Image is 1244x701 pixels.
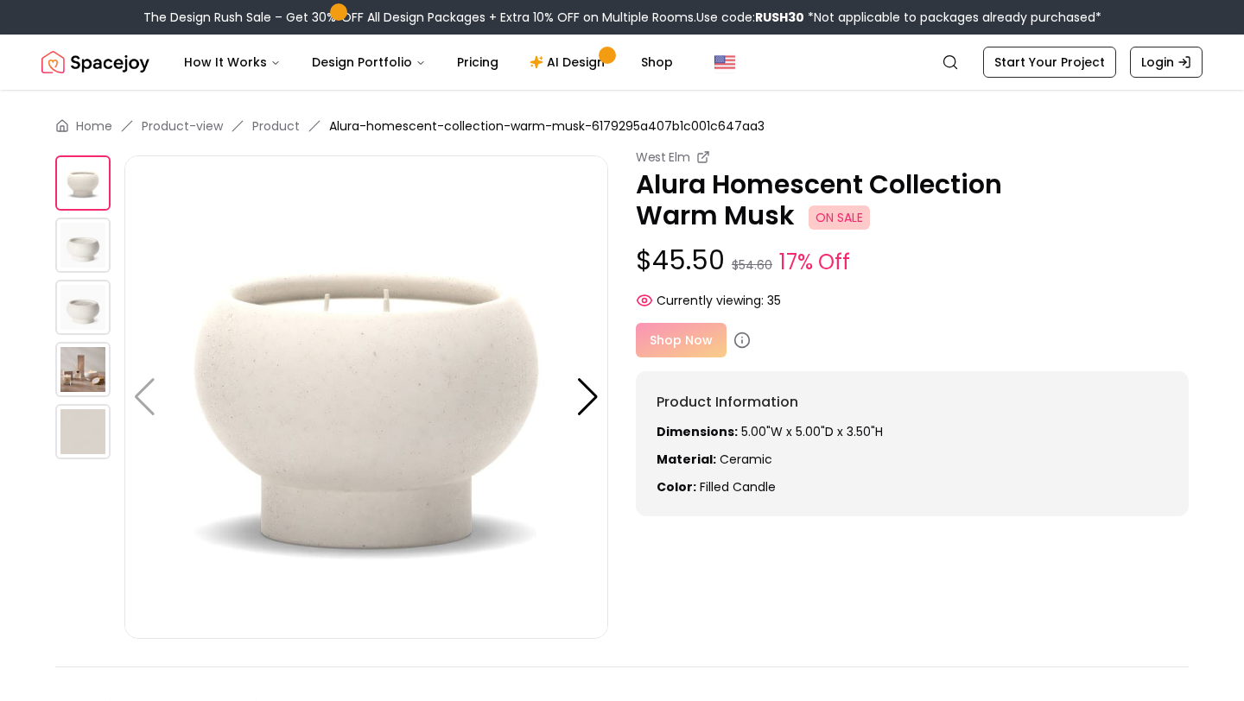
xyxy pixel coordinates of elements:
img: https://storage.googleapis.com/spacejoy-main/assets/6179295a407b1c001c647aa3/product_2_a1f2nnoeg6al [55,280,111,335]
p: $45.50 [636,245,1189,278]
p: Alura Homescent Collection Warm Musk [636,169,1189,231]
nav: Global [41,35,1203,90]
span: Currently viewing: [657,292,764,309]
img: Spacejoy Logo [41,45,149,79]
img: https://storage.googleapis.com/spacejoy-main/assets/6179295a407b1c001c647aa3/product_4_1m40loign3nn [55,404,111,459]
span: *Not applicable to packages already purchased* [804,9,1101,26]
p: 5.00"W x 5.00"D x 3.50"H [657,423,1168,440]
img: https://storage.googleapis.com/spacejoy-main/assets/6179295a407b1c001c647aa3/product_1_mfmd6id6c2dh [55,218,111,273]
small: 17% Off [779,247,850,278]
a: Home [76,117,112,135]
nav: Main [170,45,687,79]
span: ceramic [720,451,772,468]
b: RUSH30 [755,9,804,26]
small: $54.60 [732,256,772,274]
a: AI Design [516,45,624,79]
span: filled candle [700,478,776,496]
a: Login [1130,47,1203,78]
span: 35 [767,292,781,309]
a: Shop [627,45,687,79]
a: Product [252,117,300,135]
div: The Design Rush Sale – Get 30% OFF All Design Packages + Extra 10% OFF on Multiple Rooms. [143,9,1101,26]
a: Pricing [443,45,512,79]
button: Design Portfolio [298,45,440,79]
strong: Color: [657,478,696,496]
h6: Product Information [657,392,1168,413]
span: Alura-homescent-collection-warm-musk-6179295a407b1c001c647aa3 [329,117,765,135]
strong: Material: [657,451,716,468]
img: https://storage.googleapis.com/spacejoy-main/assets/6179295a407b1c001c647aa3/product_0_3dmljn1olnf5 [55,155,111,211]
span: Use code: [696,9,804,26]
nav: breadcrumb [55,117,1189,135]
button: How It Works [170,45,295,79]
span: ON SALE [809,205,870,230]
a: Start Your Project [983,47,1116,78]
img: https://storage.googleapis.com/spacejoy-main/assets/6179295a407b1c001c647aa3/product_3_2f3boo4c19he [55,342,111,397]
img: https://storage.googleapis.com/spacejoy-main/assets/6179295a407b1c001c647aa3/product_0_3dmljn1olnf5 [124,155,608,639]
a: Spacejoy [41,45,149,79]
strong: Dimensions: [657,423,738,440]
a: Product-view [142,117,223,135]
img: United States [714,52,735,73]
small: West Elm [636,148,689,166]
